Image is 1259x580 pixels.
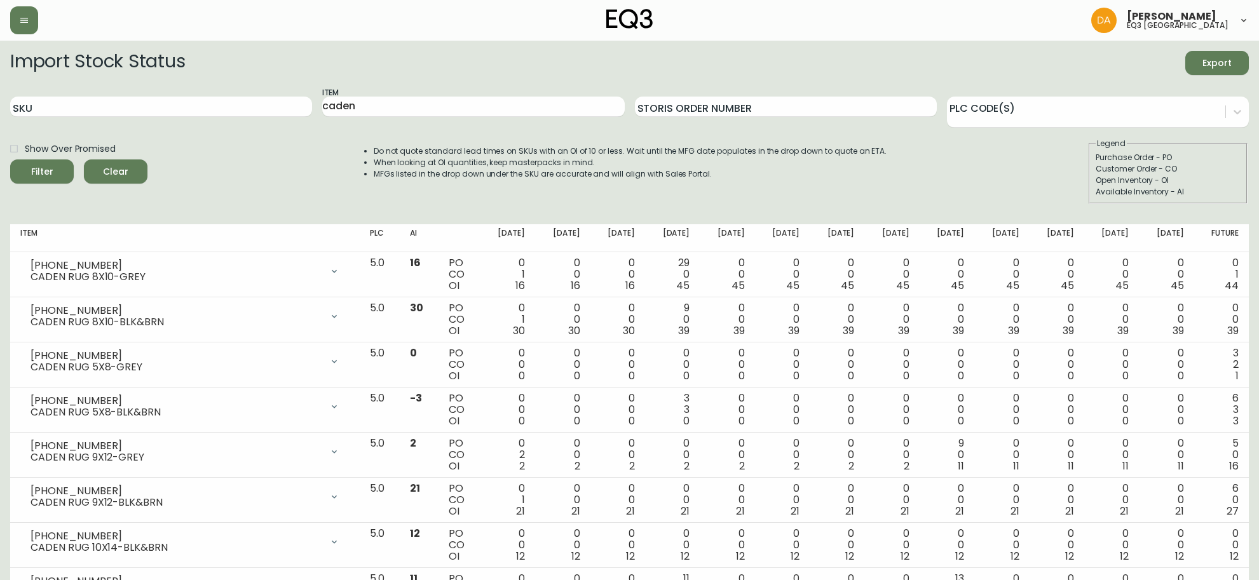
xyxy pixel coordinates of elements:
[1120,549,1129,563] span: 12
[410,300,423,315] span: 30
[545,438,580,472] div: 0 0
[410,346,417,360] span: 0
[360,252,400,297] td: 5.0
[1204,393,1239,427] div: 6 3
[843,323,854,338] span: 39
[874,393,909,427] div: 0 0
[491,483,525,517] div: 0 1
[793,414,800,428] span: 0
[360,523,400,568] td: 5.0
[449,438,470,472] div: PO CO
[820,483,854,517] div: 0 0
[710,483,744,517] div: 0 0
[571,278,580,293] span: 16
[601,438,635,472] div: 0 0
[410,255,421,270] span: 16
[1094,438,1129,472] div: 0 0
[374,168,887,180] li: MFGs listed in the drop down under the SKU are accurate and will align with Sales Portal.
[678,323,690,338] span: 39
[491,528,525,562] div: 0 0
[25,142,116,156] span: Show Over Promised
[930,438,964,472] div: 9 0
[955,504,964,518] span: 21
[601,347,635,382] div: 0 0
[1122,459,1129,473] span: 11
[1061,278,1074,293] span: 45
[1065,504,1074,518] span: 21
[655,347,690,382] div: 0 0
[10,51,185,75] h2: Import Stock Status
[874,438,909,472] div: 0 0
[984,302,1019,337] div: 0 0
[1115,278,1129,293] span: 45
[848,459,854,473] span: 2
[1233,414,1239,428] span: 3
[545,257,580,292] div: 0 0
[655,257,690,292] div: 29 0
[1068,414,1074,428] span: 0
[930,302,964,337] div: 0 0
[1185,51,1249,75] button: Export
[626,549,635,563] span: 12
[765,393,800,427] div: 0 0
[519,368,525,383] span: 0
[681,504,690,518] span: 21
[449,257,470,292] div: PO CO
[449,483,470,517] div: PO CO
[1039,393,1073,427] div: 0 0
[820,528,854,562] div: 0 0
[732,278,745,293] span: 45
[1094,257,1129,292] div: 0 0
[1178,459,1184,473] span: 11
[449,528,470,562] div: PO CO
[1175,504,1184,518] span: 21
[606,9,653,29] img: logo
[10,224,360,252] th: Item
[31,316,322,328] div: CADEN RUG 8X10-BLK&BRN
[449,323,459,338] span: OI
[1039,438,1073,472] div: 0 0
[958,414,964,428] span: 0
[410,436,416,450] span: 2
[601,528,635,562] div: 0 0
[820,438,854,472] div: 0 0
[1011,549,1019,563] span: 12
[765,483,800,517] div: 0 0
[1065,549,1074,563] span: 12
[31,542,322,553] div: CADEN RUG 10X14-BLK&BRN
[958,368,964,383] span: 0
[898,323,909,338] span: 39
[1096,186,1241,198] div: Available Inventory - AI
[449,347,470,382] div: PO CO
[1013,368,1019,383] span: 0
[571,549,580,563] span: 12
[955,549,964,563] span: 12
[788,323,800,338] span: 39
[1204,347,1239,382] div: 3 2
[1149,483,1183,517] div: 0 0
[1195,55,1239,71] span: Export
[901,549,909,563] span: 12
[874,483,909,517] div: 0 0
[601,257,635,292] div: 0 0
[1194,224,1249,252] th: Future
[874,257,909,292] div: 0 0
[1173,323,1184,338] span: 39
[1149,257,1183,292] div: 0 0
[491,302,525,337] div: 0 1
[710,528,744,562] div: 0 0
[733,323,745,338] span: 39
[360,478,400,523] td: 5.0
[491,257,525,292] div: 0 1
[845,549,854,563] span: 12
[410,391,422,405] span: -3
[629,414,635,428] span: 0
[1006,278,1019,293] span: 45
[958,459,964,473] span: 11
[1120,504,1129,518] span: 21
[683,368,690,383] span: 0
[1149,528,1183,562] div: 0 0
[374,145,887,157] li: Do not quote standard lead times on SKUs with an OI of 10 or less. Wait until the MFG date popula...
[410,526,420,541] span: 12
[626,504,635,518] span: 21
